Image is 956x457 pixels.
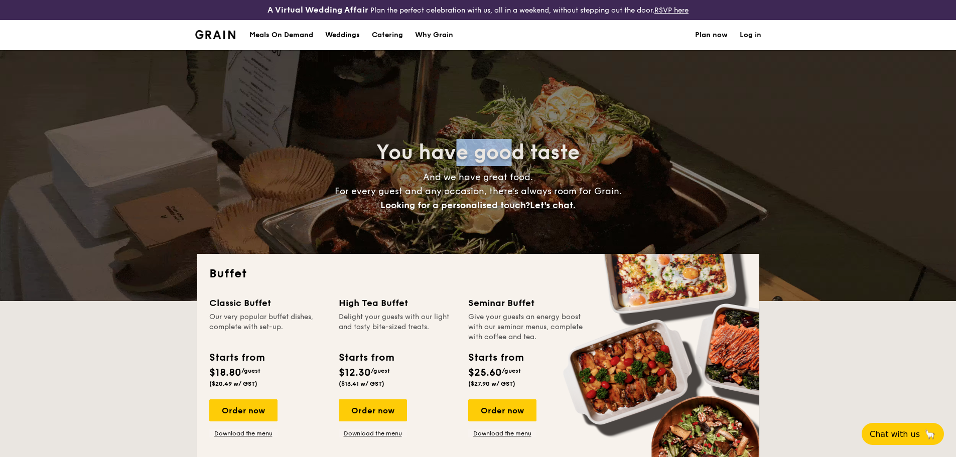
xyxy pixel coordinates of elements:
[376,140,580,165] span: You have good taste
[249,20,313,50] div: Meals On Demand
[209,367,241,379] span: $18.80
[189,4,767,16] div: Plan the perfect celebration with us, all in a weekend, without stepping out the door.
[209,399,278,421] div: Order now
[209,380,257,387] span: ($20.49 w/ GST)
[502,367,521,374] span: /guest
[339,429,407,437] a: Download the menu
[415,20,453,50] div: Why Grain
[468,380,515,387] span: ($27.90 w/ GST)
[468,429,536,437] a: Download the menu
[325,20,360,50] div: Weddings
[339,367,371,379] span: $12.30
[209,296,327,310] div: Classic Buffet
[740,20,761,50] a: Log in
[339,350,393,365] div: Starts from
[339,312,456,342] div: Delight your guests with our light and tasty bite-sized treats.
[530,200,576,211] span: Let's chat.
[468,399,536,421] div: Order now
[924,428,936,440] span: 🦙
[695,20,728,50] a: Plan now
[409,20,459,50] a: Why Grain
[339,296,456,310] div: High Tea Buffet
[209,429,278,437] a: Download the menu
[209,350,264,365] div: Starts from
[195,30,236,39] img: Grain
[243,20,319,50] a: Meals On Demand
[870,429,920,439] span: Chat with us
[468,312,586,342] div: Give your guests an energy boost with our seminar menus, complete with coffee and tea.
[335,172,622,211] span: And we have great food. For every guest and any occasion, there’s always room for Grain.
[371,367,390,374] span: /guest
[654,6,689,15] a: RSVP here
[209,312,327,342] div: Our very popular buffet dishes, complete with set-up.
[372,20,403,50] h1: Catering
[862,423,944,445] button: Chat with us🦙
[267,4,368,16] h4: A Virtual Wedding Affair
[209,266,747,282] h2: Buffet
[339,399,407,421] div: Order now
[380,200,530,211] span: Looking for a personalised touch?
[241,367,260,374] span: /guest
[468,367,502,379] span: $25.60
[468,296,586,310] div: Seminar Buffet
[319,20,366,50] a: Weddings
[195,30,236,39] a: Logotype
[339,380,384,387] span: ($13.41 w/ GST)
[366,20,409,50] a: Catering
[468,350,523,365] div: Starts from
